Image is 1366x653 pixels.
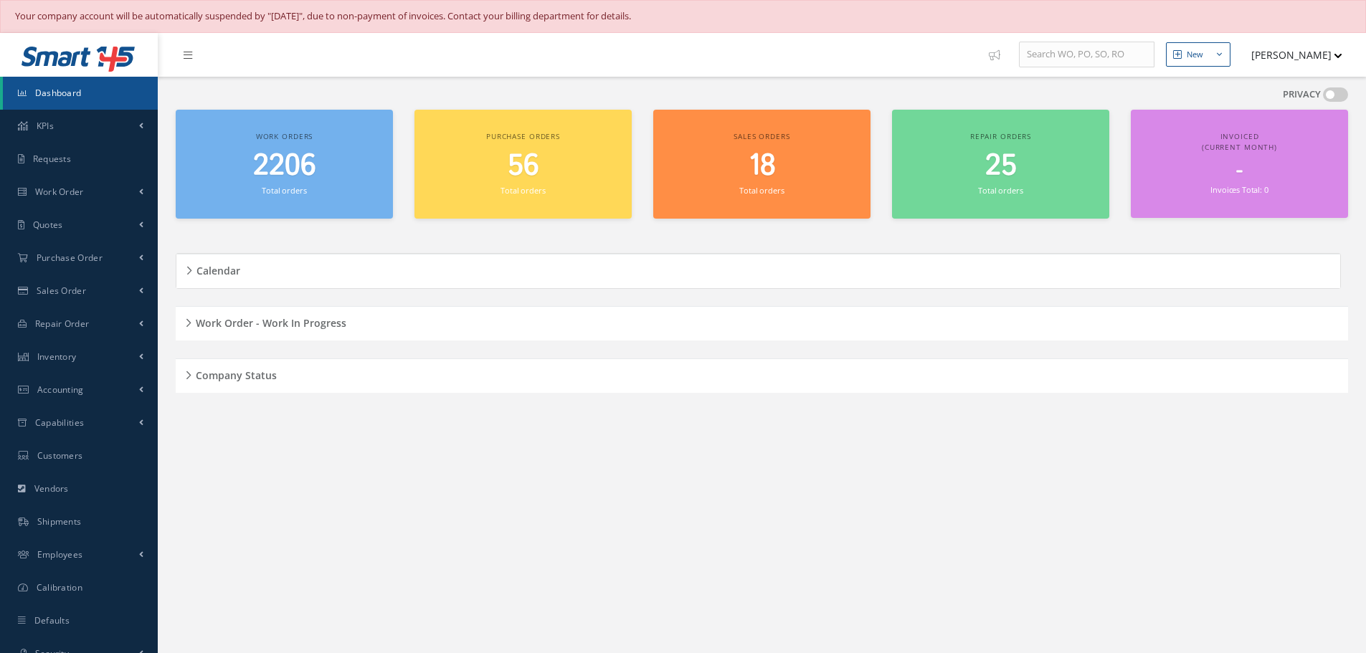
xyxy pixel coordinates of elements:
[176,110,393,219] a: Work orders 2206 Total orders
[37,548,83,561] span: Employees
[37,351,77,363] span: Inventory
[982,33,1019,77] a: Show Tips
[34,482,69,495] span: Vendors
[192,260,240,277] h5: Calendar
[35,318,90,330] span: Repair Order
[262,185,306,196] small: Total orders
[35,416,85,429] span: Capabilities
[1202,142,1277,152] span: (Current Month)
[508,146,539,186] span: 56
[37,383,84,396] span: Accounting
[191,365,277,382] h5: Company Status
[15,9,1351,24] div: Your company account will be automatically suspended by "[DATE]", due to non-payment of invoices....
[1236,157,1243,185] span: -
[34,614,70,626] span: Defaults
[253,146,316,186] span: 2206
[37,581,82,594] span: Calibration
[978,185,1023,196] small: Total orders
[749,146,776,186] span: 18
[35,87,82,99] span: Dashboard
[35,186,84,198] span: Work Order
[1220,131,1259,141] span: Invoiced
[1019,42,1154,67] input: Search WO, PO, SO, RO
[3,77,158,110] a: Dashboard
[37,449,83,462] span: Customers
[191,313,346,330] h5: Work Order - Work In Progress
[970,131,1031,141] span: Repair orders
[37,285,86,297] span: Sales Order
[256,131,313,141] span: Work orders
[414,110,632,219] a: Purchase orders 56 Total orders
[1210,184,1268,195] small: Invoices Total: 0
[33,219,63,231] span: Quotes
[1187,49,1203,61] div: New
[739,185,784,196] small: Total orders
[653,110,871,219] a: Sales orders 18 Total orders
[1166,42,1230,67] button: New
[1131,110,1348,219] a: Invoiced (Current Month) - Invoices Total: 0
[734,131,789,141] span: Sales orders
[1283,87,1321,102] label: PRIVACY
[892,110,1109,219] a: Repair orders 25 Total orders
[37,120,54,132] span: KPIs
[37,515,82,528] span: Shipments
[37,252,103,264] span: Purchase Order
[486,131,560,141] span: Purchase orders
[33,153,71,165] span: Requests
[1238,41,1342,69] button: [PERSON_NAME]
[501,185,545,196] small: Total orders
[985,146,1017,186] span: 25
